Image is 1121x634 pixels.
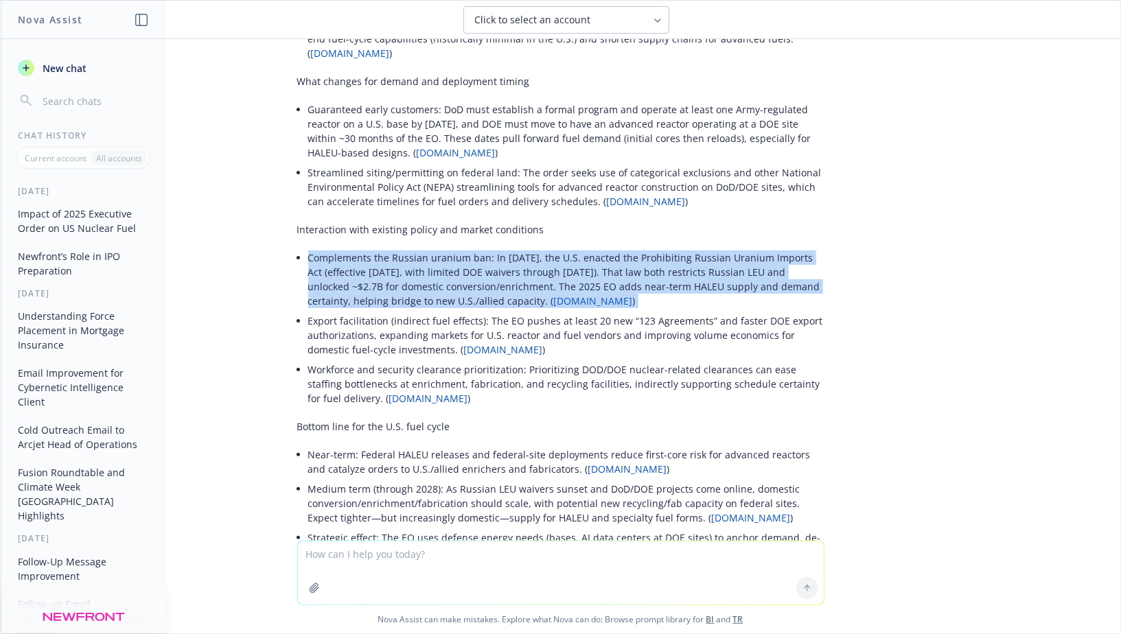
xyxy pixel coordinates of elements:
button: Newfront’s Role in IPO Preparation [12,245,154,282]
button: Email Improvement for Cybernetic Intelligence Client [12,362,154,413]
div: Chat History [1,130,165,141]
a: [DOMAIN_NAME] [588,462,667,475]
p: Bottom line for the U.S. fuel cycle [297,419,824,434]
button: Fusion Roundtable and Climate Week [GEOGRAPHIC_DATA] Highlights [12,461,154,527]
a: [DOMAIN_NAME] [389,392,468,405]
a: [DOMAIN_NAME] [311,47,390,60]
p: Current account [25,152,86,164]
h1: Nova Assist [18,12,82,27]
a: [DOMAIN_NAME] [607,195,686,208]
a: [DOMAIN_NAME] [554,294,633,307]
li: Near-term: Federal HALEU releases and federal-site deployments reduce first-core risk for advance... [308,445,824,479]
div: [DATE] [1,287,165,299]
a: TR [733,613,743,625]
button: Understanding Force Placement in Mortgage Insurance [12,305,154,356]
p: All accounts [96,152,142,164]
li: Medium term (through 2028): As Russian LEU waivers sunset and DoD/DOE projects come online, domes... [308,479,824,528]
p: Interaction with existing policy and market conditions [297,222,824,237]
p: What changes for demand and deployment timing [297,74,824,89]
li: Complements the Russian uranium ban: In [DATE], the U.S. enacted the Prohibiting Russian Uranium ... [308,248,824,311]
div: [DATE] [1,532,165,544]
button: New chat [12,56,154,80]
li: Guaranteed early customers: DoD must establish a formal program and operate at least one Army-reg... [308,99,824,163]
button: Cold Outreach Email to Arcjet Head of Operations [12,419,154,456]
input: Search chats [40,91,149,110]
a: BI [706,613,715,625]
span: New chat [40,61,86,75]
li: Streamlined siting/permitting on federal land: The order seeks use of categorical exclusions and ... [308,163,824,211]
div: [DATE] [1,185,165,197]
button: Click to select an account [463,6,669,34]
span: Click to select an account [475,13,591,27]
a: [DOMAIN_NAME] [712,511,791,524]
button: Follow-Up Message Improvement [12,550,154,587]
a: [DOMAIN_NAME] [417,146,496,159]
button: Impact of 2025 Executive Order on US Nuclear Fuel [12,202,154,239]
span: Nova Assist can make mistakes. Explore what Nova can do: Browse prompt library for and [6,605,1115,633]
li: Strategic effect: The EO uses defense energy needs (bases, AI data centers at DOE sites) to ancho... [308,528,824,576]
a: [DOMAIN_NAME] [464,343,543,356]
li: Workforce and security clearance prioritization: Prioritizing DOD/DOE nuclear-related clearances ... [308,360,824,408]
li: Export facilitation (indirect fuel effects): The EO pushes at least 20 new “123 Agreements” and f... [308,311,824,360]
